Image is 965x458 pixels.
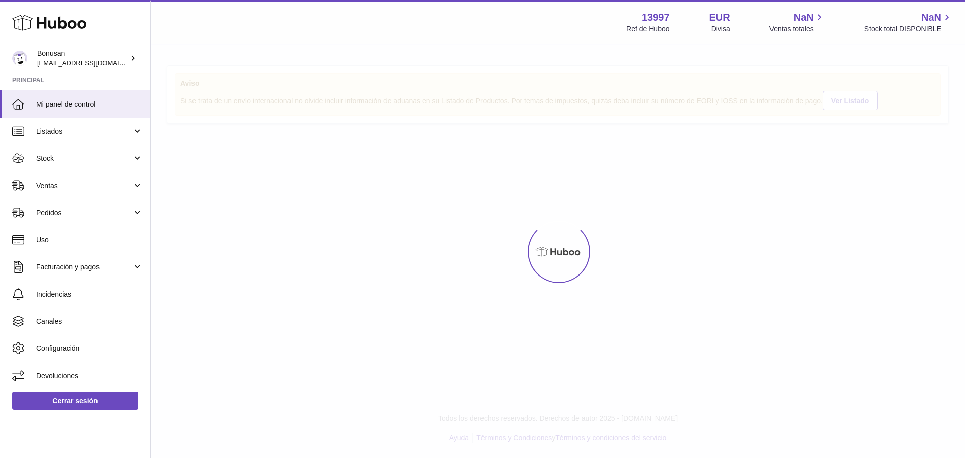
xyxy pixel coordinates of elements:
span: Uso [36,235,143,245]
span: Configuración [36,344,143,353]
div: Ref de Huboo [626,24,669,34]
img: internalAdmin-13997@internal.huboo.com [12,51,27,66]
span: Stock total DISPONIBLE [864,24,953,34]
span: Ventas totales [769,24,825,34]
span: Mi panel de control [36,100,143,109]
span: Listados [36,127,132,136]
span: Canales [36,317,143,326]
span: NaN [921,11,941,24]
span: Incidencias [36,290,143,299]
span: [EMAIL_ADDRESS][DOMAIN_NAME] [37,59,148,67]
strong: 13997 [642,11,670,24]
span: Stock [36,154,132,163]
span: Facturación y pagos [36,262,132,272]
a: Cerrar sesión [12,392,138,410]
span: Pedidos [36,208,132,218]
span: NaN [794,11,814,24]
a: NaN Stock total DISPONIBLE [864,11,953,34]
div: Bonusan [37,49,128,68]
span: Ventas [36,181,132,191]
strong: EUR [709,11,730,24]
a: NaN Ventas totales [769,11,825,34]
div: Divisa [711,24,730,34]
span: Devoluciones [36,371,143,381]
